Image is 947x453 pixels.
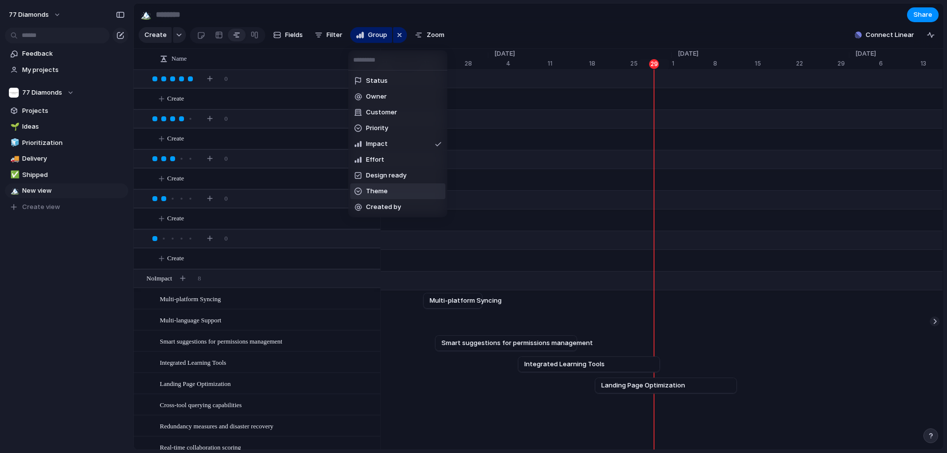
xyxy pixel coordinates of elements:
span: Owner [366,92,387,102]
span: Effort [366,155,384,165]
span: Design ready [366,171,406,180]
span: Impact [366,139,388,149]
span: Theme [366,186,388,196]
span: Priority [366,123,388,133]
span: Status [366,76,388,86]
span: Customer [366,107,397,117]
span: Created by [366,202,401,212]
